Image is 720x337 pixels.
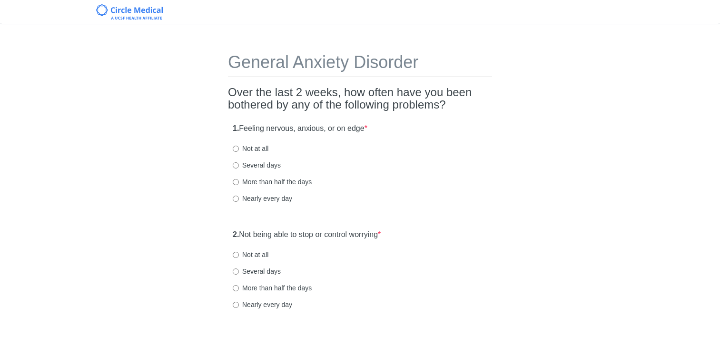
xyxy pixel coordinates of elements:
label: More than half the days [233,177,312,187]
input: Several days [233,268,239,275]
strong: 2. [233,230,239,238]
input: More than half the days [233,179,239,185]
label: Several days [233,160,281,170]
label: Several days [233,267,281,276]
strong: 1. [233,124,239,132]
label: Nearly every day [233,194,292,203]
input: Nearly every day [233,196,239,202]
input: Several days [233,162,239,168]
label: Feeling nervous, anxious, or on edge [233,123,367,134]
input: Nearly every day [233,302,239,308]
input: Not at all [233,146,239,152]
img: Circle Medical Logo [96,4,163,20]
label: Not at all [233,144,268,153]
input: Not at all [233,252,239,258]
h1: General Anxiety Disorder [228,53,492,77]
input: More than half the days [233,285,239,291]
label: Nearly every day [233,300,292,309]
label: Not at all [233,250,268,259]
label: Not being able to stop or control worrying [233,229,381,240]
h2: Over the last 2 weeks, how often have you been bothered by any of the following problems? [228,86,492,111]
label: More than half the days [233,283,312,293]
